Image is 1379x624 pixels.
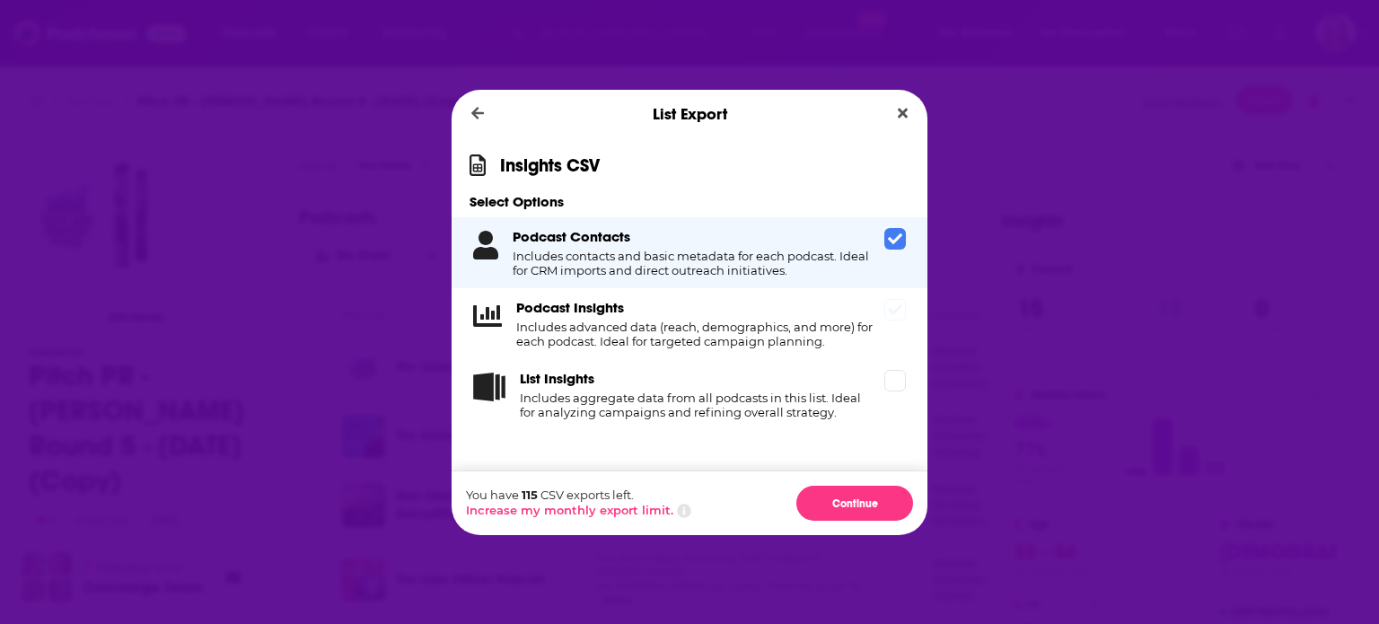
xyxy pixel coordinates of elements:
h4: Includes contacts and basic metadata for each podcast. Ideal for CRM imports and direct outreach ... [513,249,877,277]
h3: Podcast Contacts [513,228,630,245]
button: Continue [796,486,913,521]
p: You have CSV exports left. [466,488,691,502]
h1: Insights CSV [500,154,600,177]
h3: Podcast Insights [516,299,624,316]
button: Increase my monthly export limit. [466,503,673,517]
h4: Includes aggregate data from all podcasts in this list. Ideal for analyzing campaigns and refinin... [520,391,877,419]
h3: Select Options [452,193,927,210]
div: List Export [452,90,927,138]
span: 115 [522,488,538,502]
button: Close [891,102,915,125]
h3: List Insights [520,370,594,387]
h4: Includes advanced data (reach, demographics, and more) for each podcast. Ideal for targeted campa... [516,320,877,348]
